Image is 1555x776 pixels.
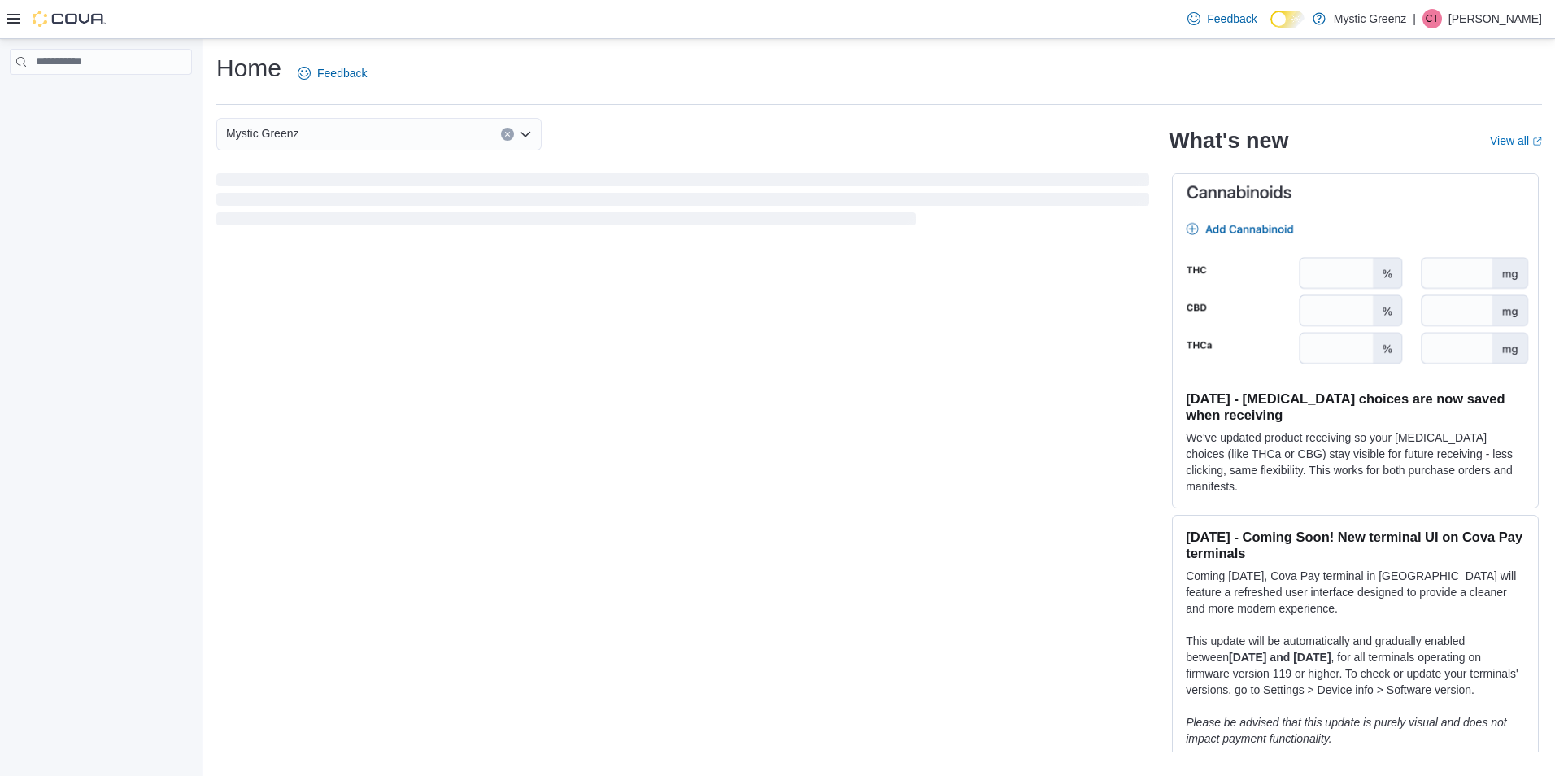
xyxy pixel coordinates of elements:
p: We've updated product receiving so your [MEDICAL_DATA] choices (like THCa or CBG) stay visible fo... [1186,429,1525,495]
h1: Home [216,52,281,85]
svg: External link [1532,137,1542,146]
span: Feedback [317,65,367,81]
p: Mystic Greenz [1334,9,1406,28]
input: Dark Mode [1270,11,1305,28]
h3: [DATE] - [MEDICAL_DATA] choices are now saved when receiving [1186,390,1525,423]
p: This update will be automatically and gradually enabled between , for all terminals operating on ... [1186,633,1525,698]
h3: [DATE] - Coming Soon! New terminal UI on Cova Pay terminals [1186,529,1525,561]
p: Coming [DATE], Cova Pay terminal in [GEOGRAPHIC_DATA] will feature a refreshed user interface des... [1186,568,1525,617]
strong: [DATE] and [DATE] [1229,651,1331,664]
p: [PERSON_NAME] [1448,9,1542,28]
p: | [1413,9,1416,28]
a: View allExternal link [1490,134,1542,147]
button: Open list of options [519,128,532,141]
img: Cova [33,11,106,27]
em: Please be advised that this update is purely visual and does not impact payment functionality. [1186,716,1507,745]
span: CT [1426,9,1439,28]
a: Feedback [291,57,373,89]
span: Loading [216,177,1149,229]
h2: What's new [1169,128,1288,154]
a: Feedback [1181,2,1263,35]
div: Carli Turner [1422,9,1442,28]
button: Clear input [501,128,514,141]
span: Mystic Greenz [226,124,298,143]
nav: Complex example [10,78,192,117]
span: Feedback [1207,11,1257,27]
